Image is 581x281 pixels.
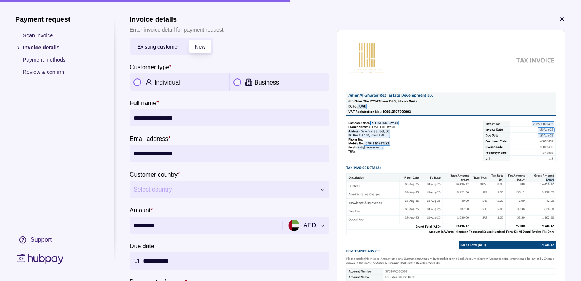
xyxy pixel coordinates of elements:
input: Email address [133,145,325,162]
p: Email address [130,136,168,142]
label: Amount [130,206,153,215]
p: Individual [154,79,180,86]
h1: Invoice details [130,15,224,24]
div: newRemitter [130,38,213,55]
label: Customer country [130,170,180,179]
h1: Payment request [15,15,99,24]
span: Existing customer [137,44,179,50]
p: Enter invoice detail for payment request [130,26,224,34]
input: Full name [133,109,325,126]
label: Due date [130,241,154,251]
div: Support [30,236,52,244]
input: amount [133,217,276,234]
label: Full name [130,98,159,107]
p: Full name [130,100,156,106]
label: Customer type [130,62,171,72]
button: Due date [130,252,329,270]
p: Review & confirm [23,68,99,76]
p: Due date [130,243,154,249]
label: Email address [130,134,171,143]
span: New [195,44,205,50]
p: Invoice details [23,43,99,52]
p: Customer country [130,171,178,178]
p: Customer type [130,64,169,70]
p: Business [254,79,279,86]
p: Payment methods [23,56,99,64]
p: Amount [130,207,151,214]
a: Support [15,232,99,248]
p: Scan invoice [23,31,99,40]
